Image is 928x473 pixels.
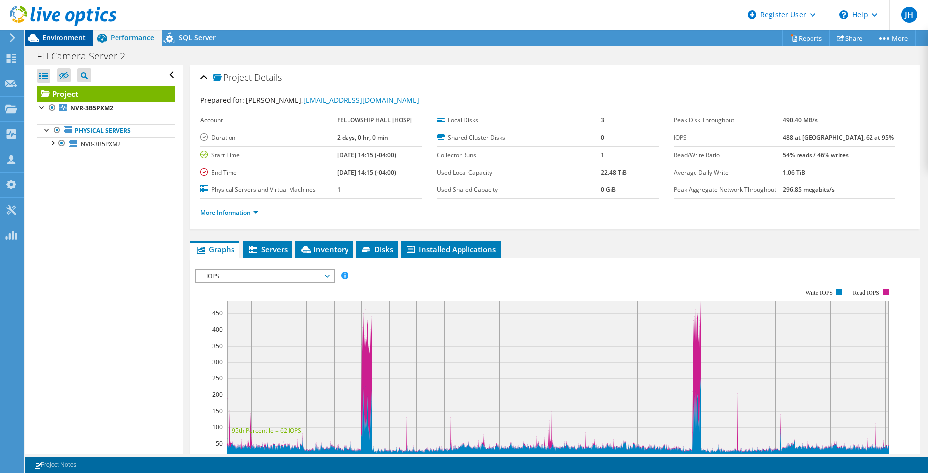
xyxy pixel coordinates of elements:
[179,33,216,42] span: SQL Server
[232,426,301,435] text: 95th Percentile = 62 IOPS
[27,459,83,471] a: Project Notes
[437,185,601,195] label: Used Shared Capacity
[674,150,783,160] label: Read/Write Ratio
[674,116,783,125] label: Peak Disk Throughput
[246,95,419,105] span: [PERSON_NAME],
[303,95,419,105] a: [EMAIL_ADDRESS][DOMAIN_NAME]
[901,7,917,23] span: JH
[200,133,337,143] label: Duration
[37,124,175,137] a: Physical Servers
[337,151,396,159] b: [DATE] 14:15 (-04:00)
[870,30,916,46] a: More
[212,358,223,366] text: 300
[839,10,848,19] svg: \n
[783,151,849,159] b: 54% reads / 46% writes
[212,374,223,382] text: 250
[674,168,783,177] label: Average Daily Write
[601,185,616,194] b: 0 GiB
[212,390,223,399] text: 200
[212,325,223,334] text: 400
[337,168,396,177] b: [DATE] 14:15 (-04:00)
[200,116,337,125] label: Account
[805,289,833,296] text: Write IOPS
[437,133,601,143] label: Shared Cluster Disks
[212,342,223,350] text: 350
[200,208,258,217] a: More Information
[437,168,601,177] label: Used Local Capacity
[674,185,783,195] label: Peak Aggregate Network Throughput
[216,439,223,448] text: 50
[81,140,121,148] span: NVR-3B5PXM2
[337,185,341,194] b: 1
[37,102,175,115] a: NVR-3B5PXM2
[254,71,282,83] span: Details
[212,407,223,415] text: 150
[829,30,870,46] a: Share
[200,168,337,177] label: End Time
[337,116,412,124] b: FELLOWSHIP HALL [HOSP]
[111,33,154,42] span: Performance
[70,104,113,112] b: NVR-3B5PXM2
[782,30,830,46] a: Reports
[783,168,805,177] b: 1.06 TiB
[337,133,388,142] b: 2 days, 0 hr, 0 min
[437,116,601,125] label: Local Disks
[248,244,288,254] span: Servers
[783,133,894,142] b: 488 at [GEOGRAPHIC_DATA], 62 at 95%
[42,33,86,42] span: Environment
[361,244,393,254] span: Disks
[437,150,601,160] label: Collector Runs
[200,95,244,105] label: Prepared for:
[783,116,818,124] b: 490.40 MB/s
[853,289,879,296] text: Read IOPS
[195,244,234,254] span: Graphs
[37,86,175,102] a: Project
[300,244,348,254] span: Inventory
[601,168,627,177] b: 22.48 TiB
[212,309,223,317] text: 450
[37,137,175,150] a: NVR-3B5PXM2
[406,244,496,254] span: Installed Applications
[783,185,835,194] b: 296.85 megabits/s
[601,151,604,159] b: 1
[674,133,783,143] label: IOPS
[601,133,604,142] b: 0
[213,73,252,83] span: Project
[212,423,223,431] text: 100
[201,270,329,282] span: IOPS
[200,150,337,160] label: Start Time
[601,116,604,124] b: 3
[32,51,141,61] h1: FH Camera Server 2
[200,185,337,195] label: Physical Servers and Virtual Machines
